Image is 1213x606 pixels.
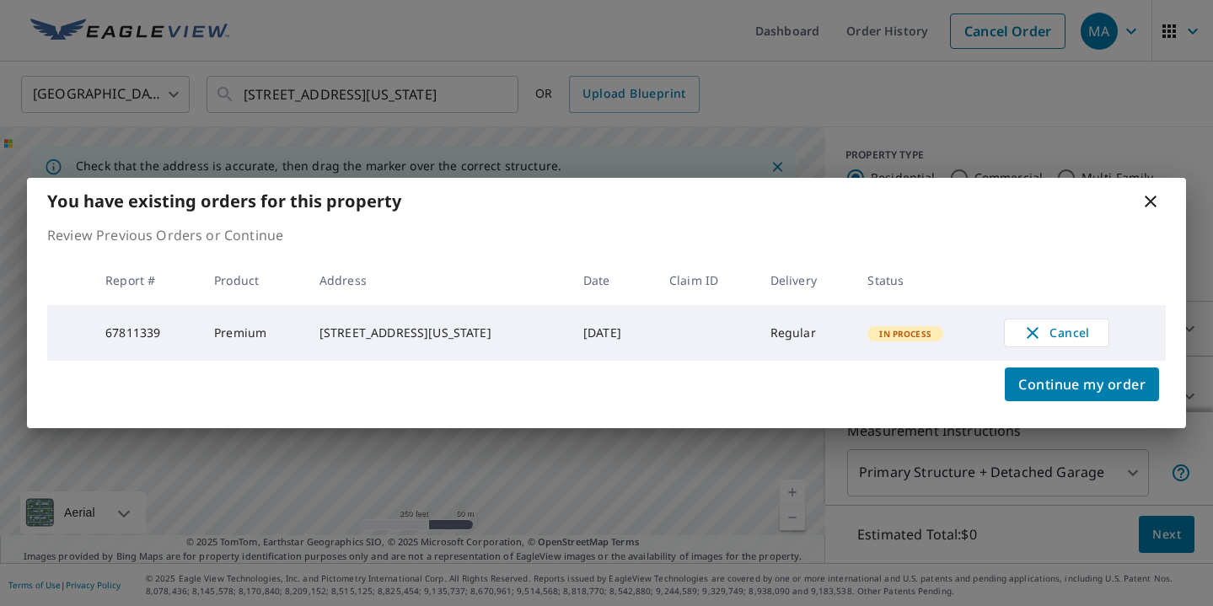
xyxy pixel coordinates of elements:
span: In Process [869,328,942,340]
span: Cancel [1022,323,1092,343]
td: [DATE] [570,305,656,361]
th: Delivery [757,255,855,305]
td: 67811339 [92,305,201,361]
th: Claim ID [656,255,757,305]
button: Cancel [1004,319,1109,347]
th: Report # [92,255,201,305]
p: Review Previous Orders or Continue [47,225,1166,245]
th: Status [854,255,990,305]
b: You have existing orders for this property [47,190,401,212]
th: Date [570,255,656,305]
th: Address [306,255,570,305]
span: Continue my order [1018,373,1146,396]
button: Continue my order [1005,367,1159,401]
td: Regular [757,305,855,361]
div: [STREET_ADDRESS][US_STATE] [319,324,556,341]
th: Product [201,255,306,305]
td: Premium [201,305,306,361]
